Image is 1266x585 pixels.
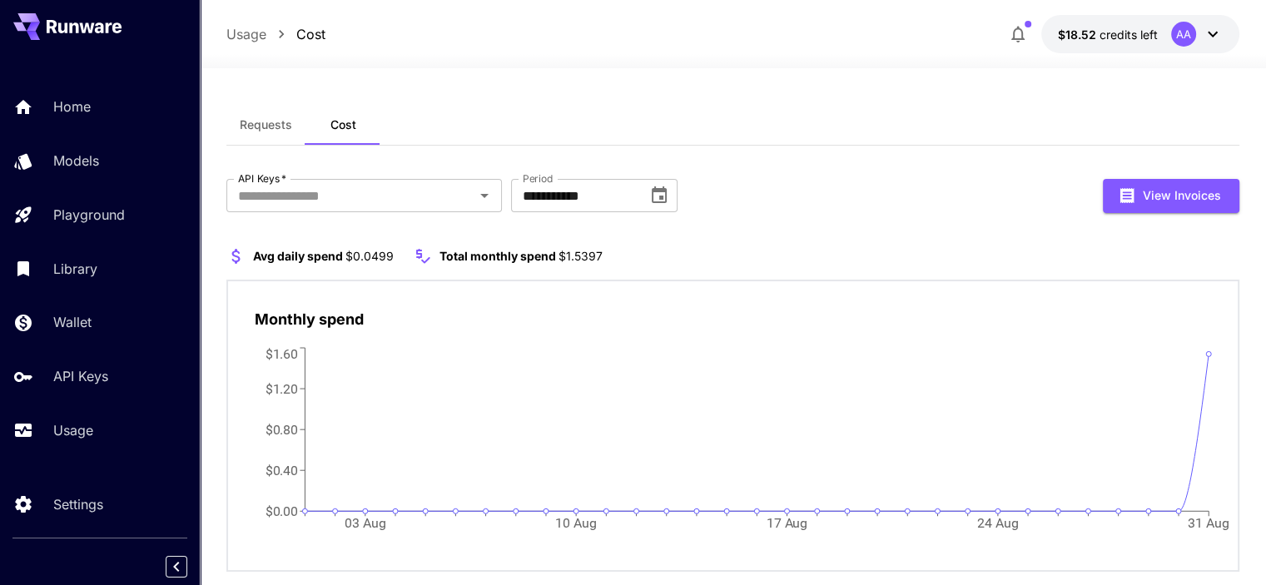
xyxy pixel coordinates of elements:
button: Collapse sidebar [166,556,187,578]
p: API Keys [53,366,108,386]
tspan: 24 Aug [979,514,1020,530]
span: Cost [330,117,356,132]
a: Cost [296,24,325,44]
a: View Invoices [1103,186,1239,202]
tspan: 03 Aug [345,514,386,530]
p: Playground [53,205,125,225]
div: $18.5217 [1058,26,1158,43]
a: Usage [226,24,266,44]
p: Usage [53,420,93,440]
span: $18.52 [1058,27,1100,42]
tspan: $0.00 [266,503,299,519]
span: Total monthly spend [439,249,556,263]
p: Wallet [53,312,92,332]
span: $0.0499 [345,249,394,263]
button: Open [473,184,496,207]
tspan: 10 Aug [556,514,598,530]
span: Requests [240,117,292,132]
div: AA [1171,22,1196,47]
div: Collapse sidebar [178,552,200,582]
tspan: 31 Aug [1189,514,1231,530]
button: $18.5217AA [1041,15,1239,53]
p: Library [53,259,97,279]
tspan: $1.20 [266,380,299,396]
tspan: $0.80 [266,421,299,437]
p: Settings [53,494,103,514]
p: Home [53,97,91,117]
span: $1.5397 [559,249,603,263]
span: Avg daily spend [253,249,343,263]
p: Monthly spend [255,308,364,330]
tspan: 17 Aug [767,514,809,530]
span: credits left [1100,27,1158,42]
button: View Invoices [1103,179,1239,213]
nav: breadcrumb [226,24,325,44]
p: Models [53,151,99,171]
label: API Keys [238,171,286,186]
button: Choose date, selected date is Aug 1, 2025 [643,179,676,212]
label: Period [523,171,554,186]
tspan: $0.40 [266,463,299,478]
tspan: $1.60 [266,345,299,361]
